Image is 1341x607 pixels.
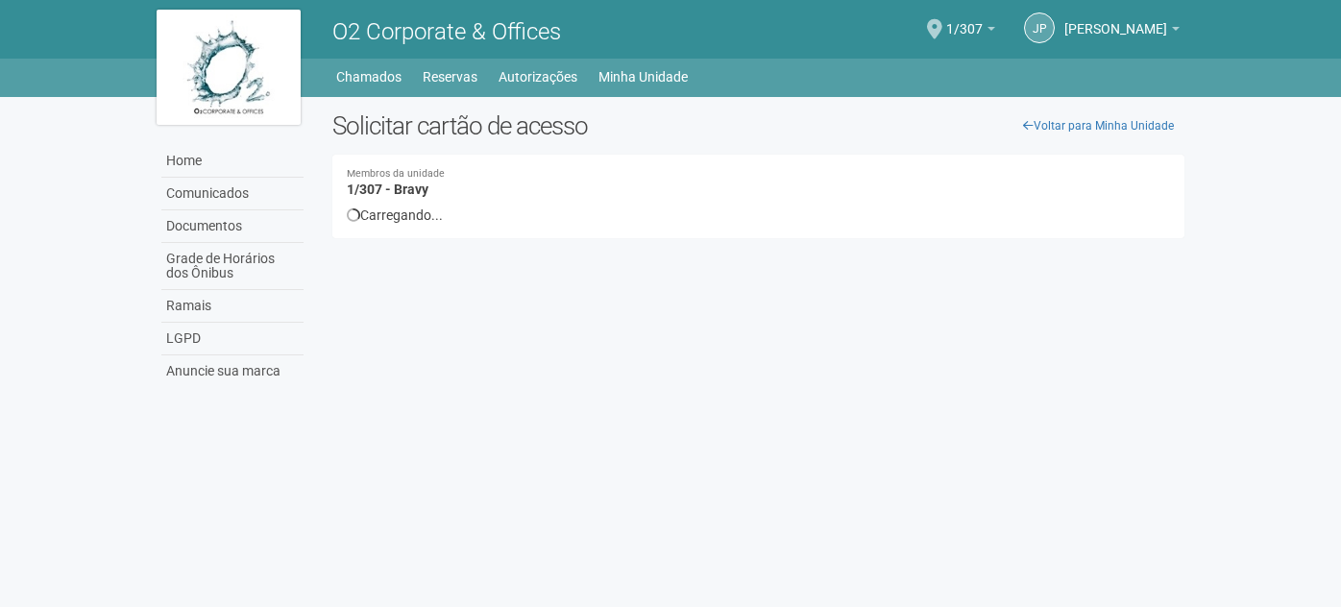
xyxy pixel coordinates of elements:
span: João Pedro do Nascimento [1064,3,1167,36]
a: LGPD [161,323,304,355]
a: Chamados [336,63,402,90]
img: logo.jpg [157,10,301,125]
a: Anuncie sua marca [161,355,304,387]
h2: Solicitar cartão de acesso [332,111,1184,140]
a: Voltar para Minha Unidade [1012,111,1184,140]
a: Grade de Horários dos Ônibus [161,243,304,290]
h4: 1/307 - Bravy [347,169,1170,197]
div: Carregando... [347,206,1170,224]
a: Reservas [423,63,477,90]
small: Membros da unidade [347,169,1170,180]
a: Autorizações [499,63,577,90]
a: Comunicados [161,178,304,210]
span: 1/307 [946,3,983,36]
span: O2 Corporate & Offices [332,18,561,45]
a: 1/307 [946,24,995,39]
a: Ramais [161,290,304,323]
a: Home [161,145,304,178]
a: [PERSON_NAME] [1064,24,1180,39]
a: JP [1024,12,1055,43]
a: Minha Unidade [598,63,688,90]
a: Documentos [161,210,304,243]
